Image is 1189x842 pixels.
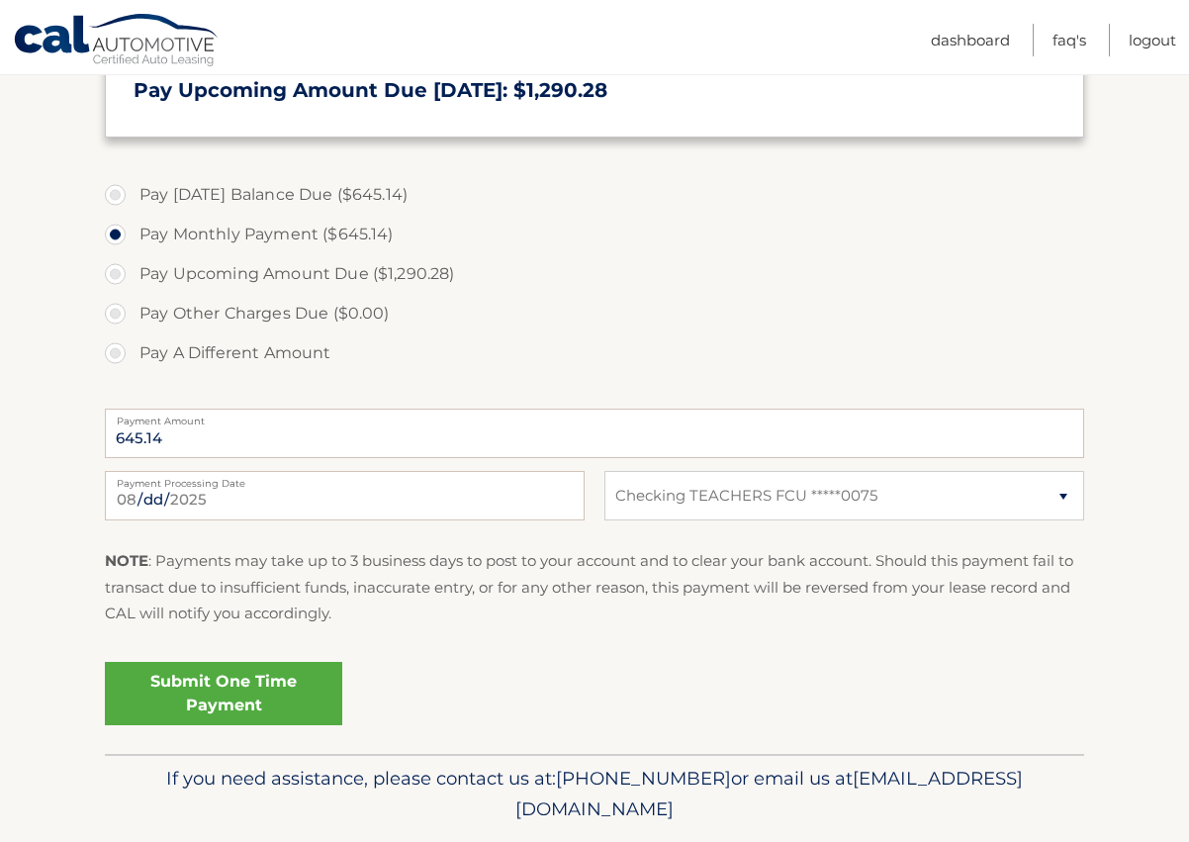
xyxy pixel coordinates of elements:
h3: Pay Upcoming Amount Due [DATE]: $1,290.28 [134,78,1055,103]
label: Pay Other Charges Due ($0.00) [105,294,1084,333]
a: FAQ's [1052,24,1086,56]
a: Submit One Time Payment [105,662,342,725]
a: Logout [1129,24,1176,56]
strong: NOTE [105,551,148,570]
p: : Payments may take up to 3 business days to post to your account and to clear your bank account.... [105,548,1084,626]
a: Dashboard [931,24,1010,56]
label: Pay [DATE] Balance Due ($645.14) [105,175,1084,215]
label: Pay Upcoming Amount Due ($1,290.28) [105,254,1084,294]
input: Payment Amount [105,409,1084,458]
span: [PHONE_NUMBER] [556,767,731,790]
label: Payment Processing Date [105,471,585,487]
p: If you need assistance, please contact us at: or email us at [118,763,1071,826]
input: Payment Date [105,471,585,520]
label: Pay Monthly Payment ($645.14) [105,215,1084,254]
label: Payment Amount [105,409,1084,424]
a: Cal Automotive [13,13,221,70]
label: Pay A Different Amount [105,333,1084,373]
